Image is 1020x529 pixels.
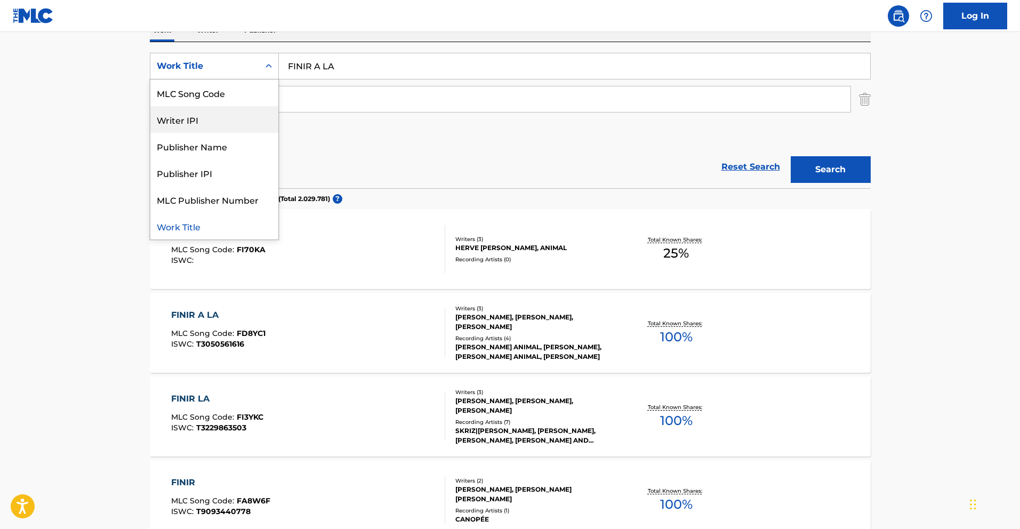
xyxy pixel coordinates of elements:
div: Publisher IPI [150,159,278,186]
span: MLC Song Code : [171,412,237,422]
div: FINIR LA [171,392,263,405]
a: Reset Search [716,155,785,179]
span: FI3YKC [237,412,263,422]
span: MLC Song Code : [171,496,237,506]
div: Work Title [150,213,278,239]
div: Ziehen [970,488,976,520]
div: Work Title [157,60,253,73]
div: Writers ( 3 ) [455,388,616,396]
span: ISWC : [171,507,196,516]
div: Writers ( 3 ) [455,304,616,312]
span: ISWC : [171,255,196,265]
span: FI70KA [237,245,266,254]
div: Chat-Widget [967,478,1020,529]
img: Delete Criterion [859,86,871,113]
div: [PERSON_NAME], [PERSON_NAME] [PERSON_NAME] [455,485,616,504]
img: help [920,10,933,22]
div: [PERSON_NAME], [PERSON_NAME], [PERSON_NAME] [455,312,616,332]
span: MLC Song Code : [171,245,237,254]
a: FINIR A LAMLC Song Code:FD8YC1ISWC:T3050561616Writers (3)[PERSON_NAME], [PERSON_NAME], [PERSON_NA... [150,293,871,373]
span: ISWC : [171,339,196,349]
span: T9093440778 [196,507,251,516]
span: MLC Song Code : [171,328,237,338]
div: SKRIZ|[PERSON_NAME], [PERSON_NAME],[PERSON_NAME], [PERSON_NAME] AND [PERSON_NAME], [PERSON_NAME],... [455,426,616,445]
div: Recording Artists ( 4 ) [455,334,616,342]
div: MLC Song Code [150,79,278,106]
img: MLC Logo [13,8,54,23]
div: FINIR A LA [171,309,266,322]
span: 100 % [660,327,693,347]
div: [PERSON_NAME] ANIMAL, [PERSON_NAME], [PERSON_NAME] ANIMAL, [PERSON_NAME] [455,342,616,362]
div: Help [915,5,937,27]
a: FINIR A LAMLC Song Code:FI70KAISWC:Writers (3)HERVE [PERSON_NAME], ANIMALRecording Artists (0)Tot... [150,209,871,289]
a: Public Search [888,5,909,27]
div: Writer IPI [150,106,278,133]
div: Recording Artists ( 0 ) [455,255,616,263]
p: Total Known Shares: [648,403,705,411]
div: Recording Artists ( 7 ) [455,418,616,426]
span: ISWC : [171,423,196,432]
span: 25 % [663,244,689,263]
div: [PERSON_NAME], [PERSON_NAME], [PERSON_NAME] [455,396,616,415]
span: T3229863503 [196,423,246,432]
div: Publisher Name [150,133,278,159]
span: 100 % [660,495,693,514]
div: Recording Artists ( 1 ) [455,507,616,515]
span: FA8W6F [237,496,270,506]
p: Total Known Shares: [648,236,705,244]
div: Writers ( 3 ) [455,235,616,243]
img: search [892,10,905,22]
div: CANOPÉE [455,515,616,524]
a: Log In [943,3,1007,29]
p: Total Known Shares: [648,319,705,327]
div: FINIR [171,476,270,489]
button: Search [791,156,871,183]
span: 100 % [660,411,693,430]
span: ? [333,194,342,204]
span: T3050561616 [196,339,244,349]
div: HERVE [PERSON_NAME], ANIMAL [455,243,616,253]
a: FINIR LAMLC Song Code:FI3YKCISWC:T3229863503Writers (3)[PERSON_NAME], [PERSON_NAME], [PERSON_NAME... [150,376,871,456]
p: Total Known Shares: [648,487,705,495]
div: Writers ( 2 ) [455,477,616,485]
form: Search Form [150,53,871,188]
iframe: Chat Widget [967,478,1020,529]
span: FD8YC1 [237,328,266,338]
div: MLC Publisher Number [150,186,278,213]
